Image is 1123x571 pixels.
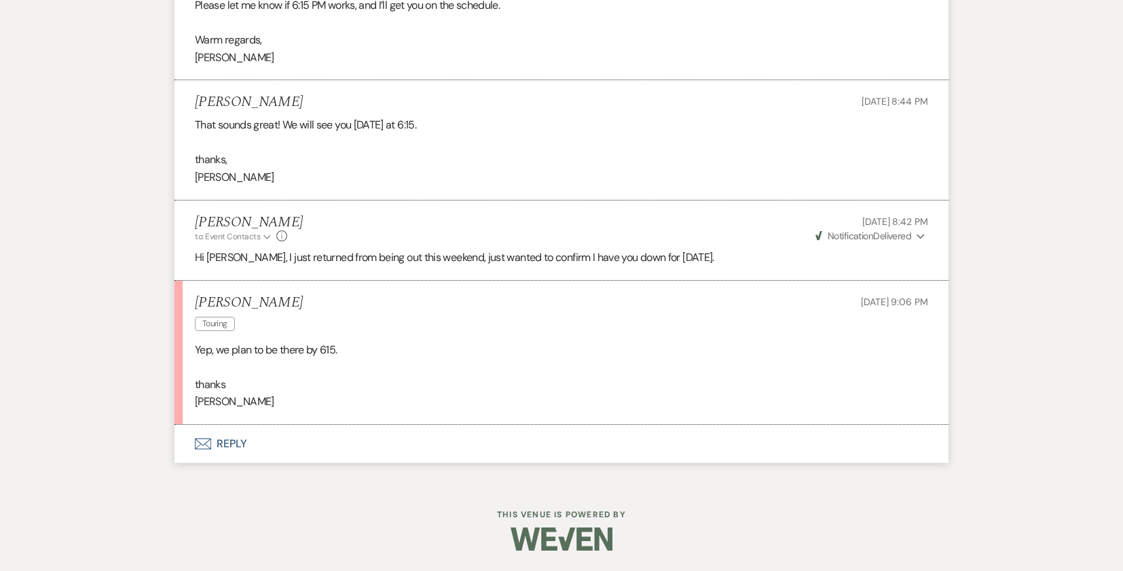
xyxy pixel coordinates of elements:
[862,215,928,228] span: [DATE] 8:42 PM
[195,31,928,49] p: Warm regards,
[195,376,928,394] p: thanks
[195,341,928,359] p: Yep, we plan to be there by 615.
[195,49,928,67] p: [PERSON_NAME]
[195,116,928,134] p: That sounds great! We will see you [DATE] at 6:15.
[195,94,303,111] h5: [PERSON_NAME]
[195,169,928,186] p: [PERSON_NAME]
[195,231,260,242] span: to: Event Contacts
[813,229,928,243] button: NotificationDelivered
[195,294,303,311] h5: [PERSON_NAME]
[195,317,235,331] span: Touring
[815,230,912,242] span: Delivered
[195,249,928,266] p: Hi [PERSON_NAME], I just returned from being out this weekend, just wanted to confirm I have you ...
[511,515,612,563] img: Weven Logo
[195,393,928,411] p: [PERSON_NAME]
[861,296,928,308] span: [DATE] 9:06 PM
[195,151,928,169] p: thanks,
[195,230,273,243] button: to: Event Contacts
[174,425,949,463] button: Reply
[195,214,303,231] h5: [PERSON_NAME]
[862,95,928,107] span: [DATE] 8:44 PM
[828,230,873,242] span: Notification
